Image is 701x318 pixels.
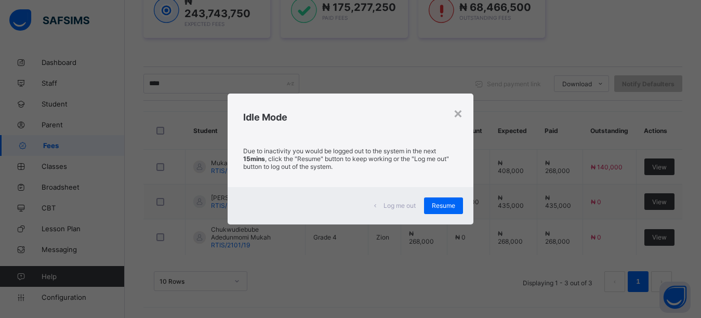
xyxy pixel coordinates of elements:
p: Due to inactivity you would be logged out to the system in the next , click the "Resume" button t... [243,147,457,170]
strong: 15mins [243,155,265,163]
span: Log me out [383,202,416,209]
div: × [453,104,463,122]
span: Resume [432,202,455,209]
h2: Idle Mode [243,112,457,123]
